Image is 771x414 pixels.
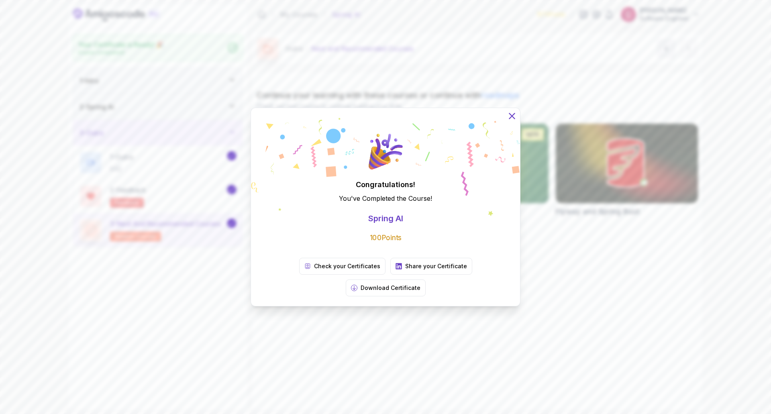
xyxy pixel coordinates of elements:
[370,233,402,243] p: 100 Points
[346,279,426,296] button: Download Certificate
[390,258,472,275] a: Share your Certificate
[361,284,420,292] p: Download Certificate
[314,262,380,270] p: Check your Certificates
[368,213,403,224] p: Spring AI
[405,262,467,270] p: Share your Certificate
[299,258,385,275] a: Check your Certificates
